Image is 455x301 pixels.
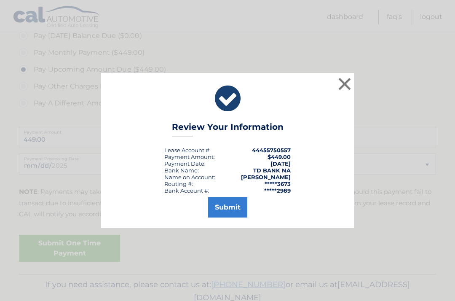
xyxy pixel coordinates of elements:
div: Payment Amount: [164,153,215,160]
strong: TD BANK NA [253,167,291,174]
div: Bank Account #: [164,187,209,194]
span: $449.00 [268,153,291,160]
button: Submit [208,197,247,218]
div: Bank Name: [164,167,199,174]
button: × [336,75,353,92]
div: Name on Account: [164,174,215,180]
h3: Review Your Information [172,122,284,137]
span: [DATE] [270,160,291,167]
strong: [PERSON_NAME] [241,174,291,180]
span: Payment Date [164,160,204,167]
strong: 44455750557 [252,147,291,153]
div: Routing #: [164,180,193,187]
div: : [164,160,206,167]
div: Lease Account #: [164,147,211,153]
